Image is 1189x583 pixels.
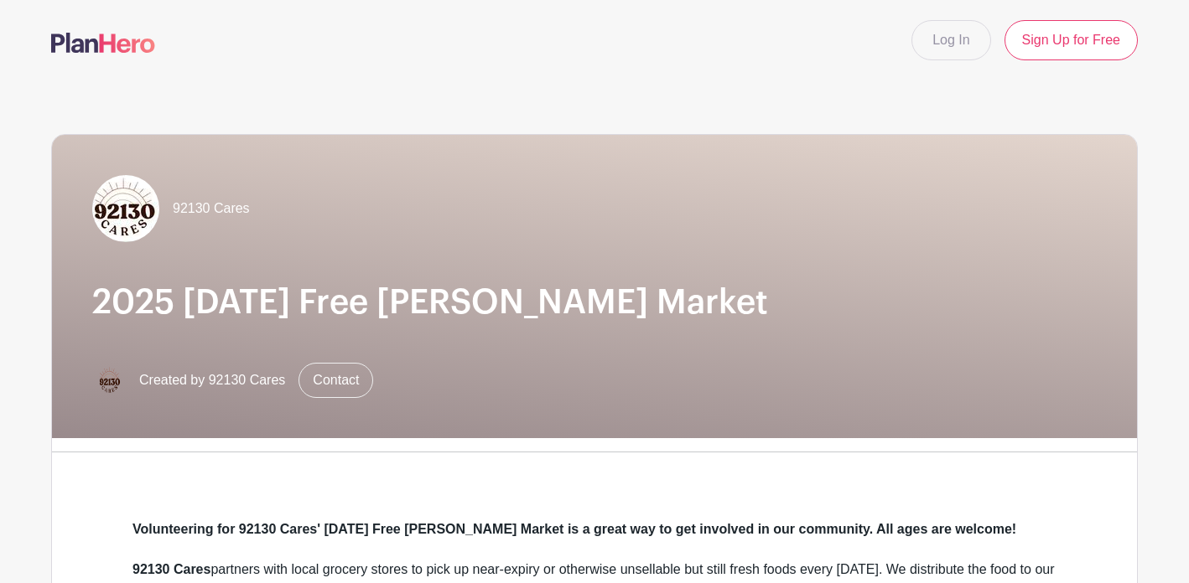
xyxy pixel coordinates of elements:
img: Untitled-Artwork%20(4).png [92,364,126,397]
span: Created by 92130 Cares [139,370,285,390]
h1: 2025 [DATE] Free [PERSON_NAME] Market [92,282,1097,322]
strong: 92130 Cares [132,562,210,576]
a: Contact [299,363,373,398]
strong: Volunteering for 92130 Cares' [DATE] Free [PERSON_NAME] Market is a great way to get involved in ... [132,522,1016,536]
span: 92130 Cares [173,199,250,219]
a: Log In [911,20,990,60]
a: Sign Up for Free [1005,20,1138,60]
img: 92130%20logo.jpg [92,175,159,242]
img: logo-507f7623f17ff9eddc593b1ce0a138ce2505c220e1c5a4e2b4648c50719b7d32.svg [51,33,155,53]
